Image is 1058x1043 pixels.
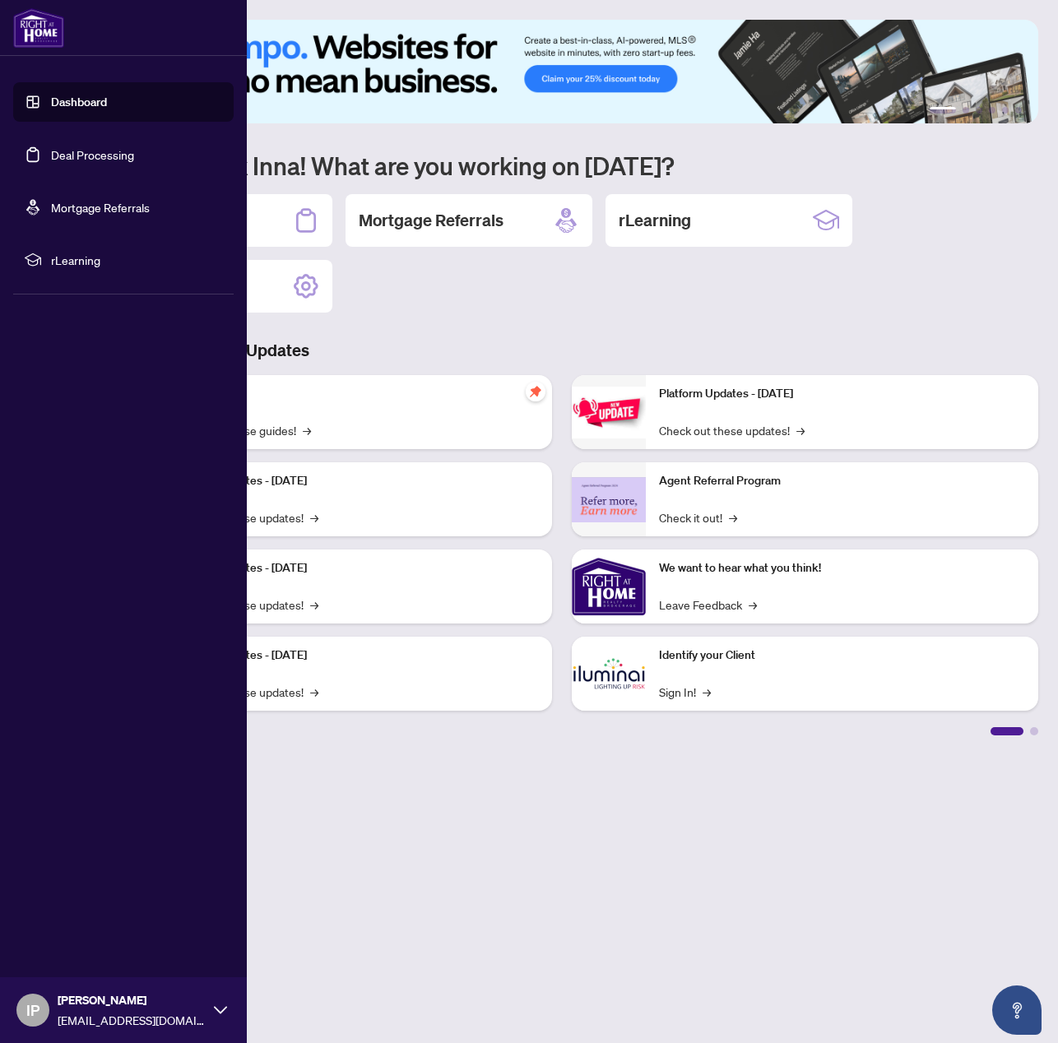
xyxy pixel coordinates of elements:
[359,209,503,232] h2: Mortgage Referrals
[976,107,982,114] button: 3
[572,549,646,623] img: We want to hear what you think!
[659,472,1025,490] p: Agent Referral Program
[1002,107,1009,114] button: 5
[310,508,318,526] span: →
[963,107,969,114] button: 2
[619,209,691,232] h2: rLearning
[13,8,64,48] img: logo
[796,421,805,439] span: →
[659,683,711,701] a: Sign In!→
[729,508,737,526] span: →
[26,999,39,1022] span: IP
[173,385,539,403] p: Self-Help
[86,339,1038,362] h3: Brokerage & Industry Updates
[1015,107,1022,114] button: 6
[749,596,757,614] span: →
[51,147,134,162] a: Deal Processing
[572,637,646,711] img: Identify your Client
[989,107,995,114] button: 4
[703,683,711,701] span: →
[930,107,956,114] button: 1
[310,683,318,701] span: →
[86,20,1038,123] img: Slide 0
[86,150,1038,181] h1: Welcome back Inna! What are you working on [DATE]?
[659,421,805,439] a: Check out these updates!→
[58,1011,206,1029] span: [EMAIL_ADDRESS][DOMAIN_NAME]
[58,991,206,1009] span: [PERSON_NAME]
[173,647,539,665] p: Platform Updates - [DATE]
[526,382,545,401] span: pushpin
[310,596,318,614] span: →
[51,251,222,269] span: rLearning
[303,421,311,439] span: →
[51,95,107,109] a: Dashboard
[173,559,539,577] p: Platform Updates - [DATE]
[51,200,150,215] a: Mortgage Referrals
[572,387,646,438] img: Platform Updates - June 23, 2025
[173,472,539,490] p: Platform Updates - [DATE]
[572,477,646,522] img: Agent Referral Program
[659,647,1025,665] p: Identify your Client
[659,559,1025,577] p: We want to hear what you think!
[659,508,737,526] a: Check it out!→
[659,596,757,614] a: Leave Feedback→
[992,985,1042,1035] button: Open asap
[659,385,1025,403] p: Platform Updates - [DATE]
